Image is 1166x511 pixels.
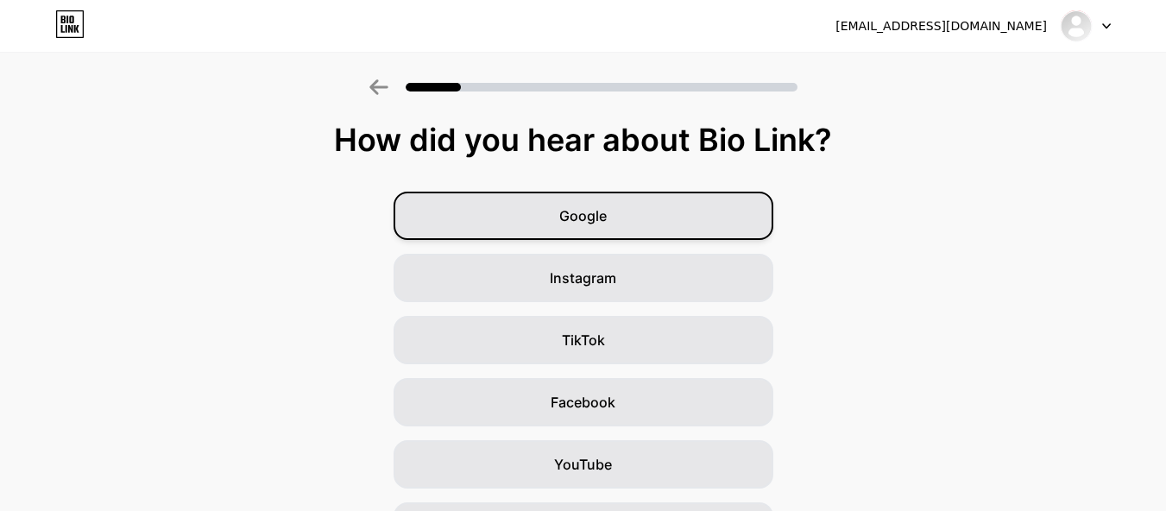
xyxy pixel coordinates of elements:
[1060,9,1093,42] img: maidsbygrace
[835,17,1047,35] div: [EMAIL_ADDRESS][DOMAIN_NAME]
[9,123,1157,157] div: How did you hear about Bio Link?
[562,330,605,350] span: TikTok
[551,392,615,413] span: Facebook
[550,268,616,288] span: Instagram
[559,205,607,226] span: Google
[554,454,612,475] span: YouTube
